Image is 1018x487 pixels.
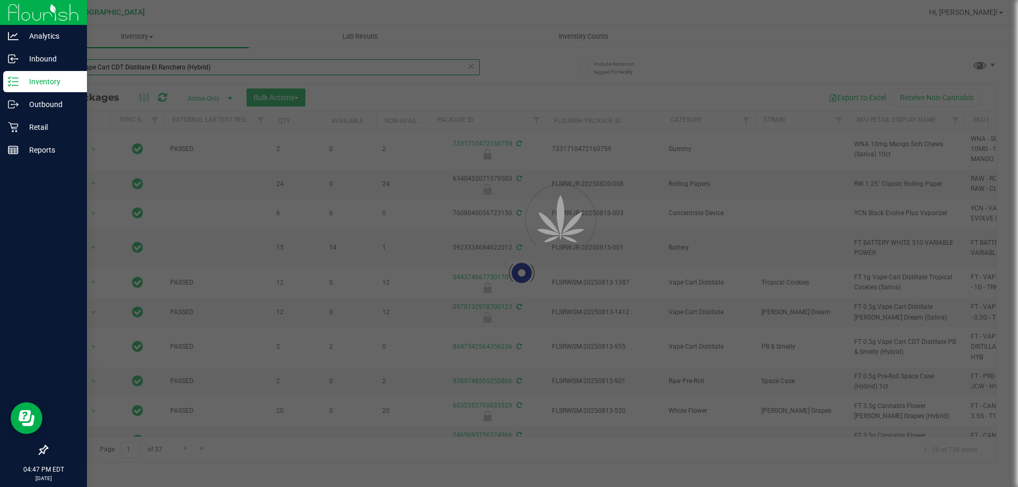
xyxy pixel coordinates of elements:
[19,144,82,156] p: Reports
[19,52,82,65] p: Inbound
[8,122,19,132] inline-svg: Retail
[8,31,19,41] inline-svg: Analytics
[8,99,19,110] inline-svg: Outbound
[8,76,19,87] inline-svg: Inventory
[8,145,19,155] inline-svg: Reports
[5,474,82,482] p: [DATE]
[19,121,82,134] p: Retail
[5,465,82,474] p: 04:47 PM EDT
[11,402,42,434] iframe: Resource center
[19,30,82,42] p: Analytics
[8,54,19,64] inline-svg: Inbound
[19,75,82,88] p: Inventory
[19,98,82,111] p: Outbound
